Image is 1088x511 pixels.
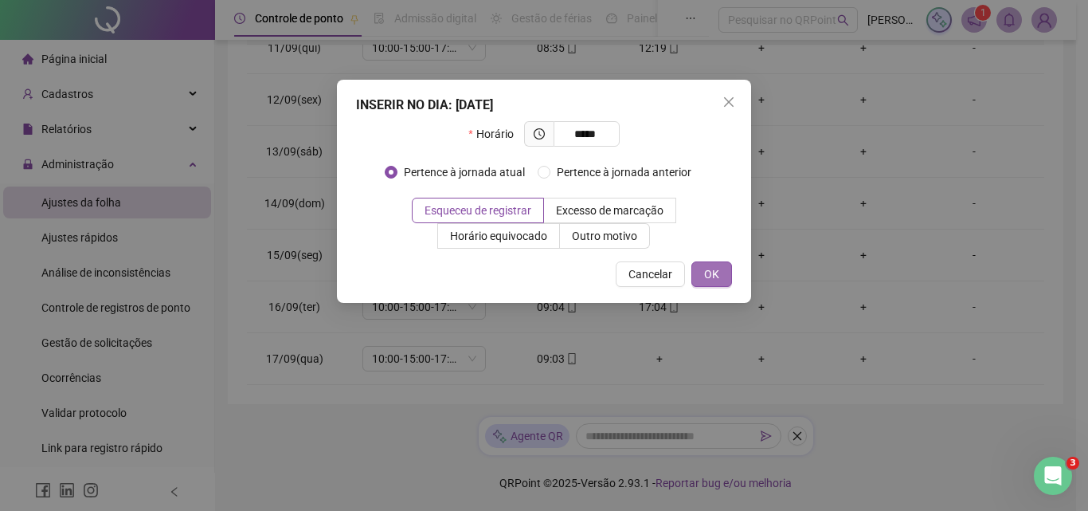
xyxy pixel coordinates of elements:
[691,261,732,287] button: OK
[534,128,545,140] span: clock-circle
[628,265,672,283] span: Cancelar
[468,121,523,147] label: Horário
[425,204,531,217] span: Esqueceu de registrar
[356,96,732,115] div: INSERIR NO DIA : [DATE]
[397,163,531,181] span: Pertence à jornada atual
[572,230,637,242] span: Outro motivo
[1066,457,1079,470] span: 3
[722,96,735,108] span: close
[1034,457,1072,495] iframe: Intercom live chat
[716,89,742,115] button: Close
[450,230,547,242] span: Horário equivocado
[704,265,719,283] span: OK
[550,163,698,181] span: Pertence à jornada anterior
[616,261,685,287] button: Cancelar
[556,204,663,217] span: Excesso de marcação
